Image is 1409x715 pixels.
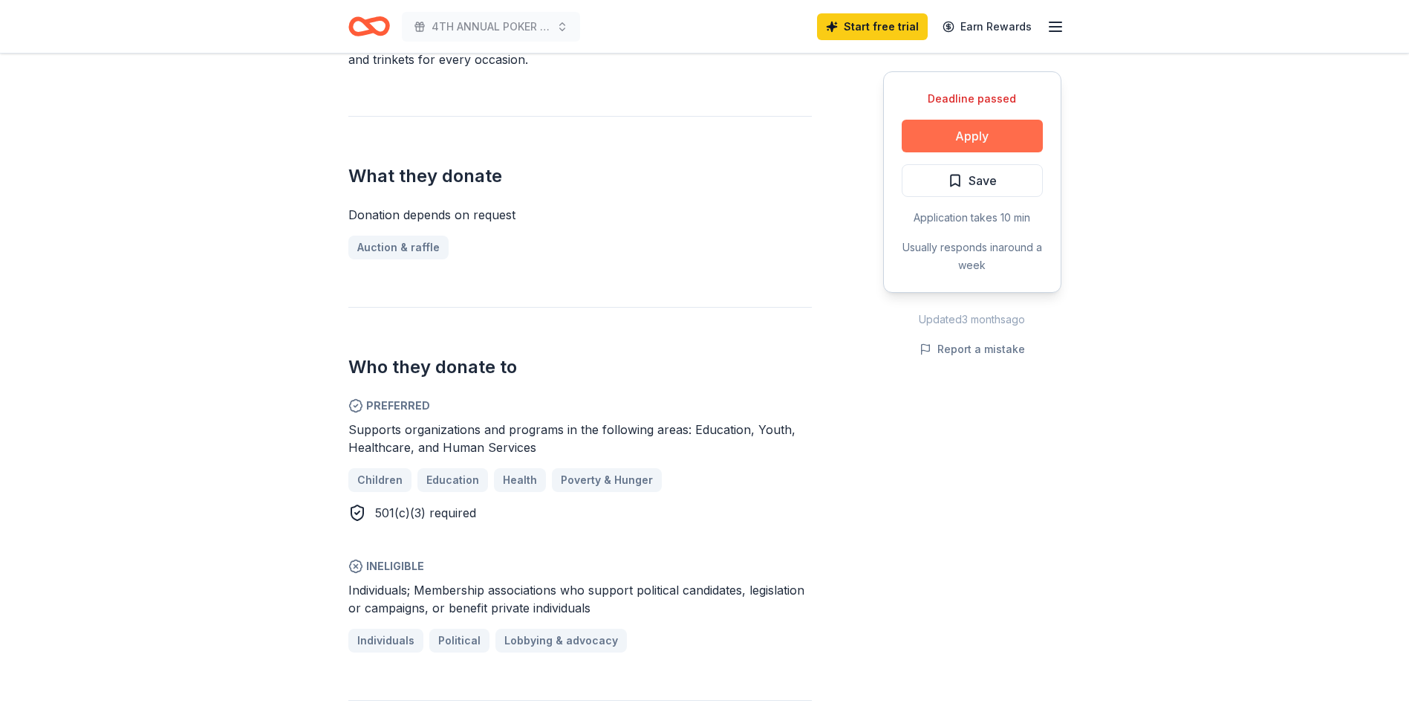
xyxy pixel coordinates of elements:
[438,632,481,650] span: Political
[357,471,403,489] span: Children
[348,557,812,575] span: Ineligible
[920,340,1025,358] button: Report a mistake
[348,206,812,224] div: Donation depends on request
[504,632,618,650] span: Lobbying & advocacy
[503,471,537,489] span: Health
[348,164,812,188] h2: What they donate
[348,629,423,653] a: Individuals
[883,311,1061,329] div: Updated 3 months ago
[902,120,1043,152] button: Apply
[417,468,488,492] a: Education
[902,239,1043,274] div: Usually responds in around a week
[348,9,390,44] a: Home
[348,236,449,259] a: Auction & raffle
[348,468,411,492] a: Children
[902,164,1043,197] button: Save
[561,471,653,489] span: Poverty & Hunger
[348,583,804,615] span: Individuals; Membership associations who support political candidates, legislation or campaigns, ...
[429,629,489,653] a: Political
[552,468,662,492] a: Poverty & Hunger
[402,12,580,42] button: 4TH ANNUAL POKER RUN FOR PROJECT [PERSON_NAME]
[902,209,1043,227] div: Application takes 10 min
[426,471,479,489] span: Education
[934,13,1041,40] a: Earn Rewards
[348,355,812,379] h2: Who they donate to
[495,629,627,653] a: Lobbying & advocacy
[817,13,928,40] a: Start free trial
[348,397,812,415] span: Preferred
[348,422,795,455] span: Supports organizations and programs in the following areas: Education, Youth, Healthcare, and Hum...
[432,18,550,36] span: 4TH ANNUAL POKER RUN FOR PROJECT [PERSON_NAME]
[375,505,476,520] span: 501(c)(3) required
[357,632,414,650] span: Individuals
[969,171,997,190] span: Save
[494,468,546,492] a: Health
[902,90,1043,108] div: Deadline passed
